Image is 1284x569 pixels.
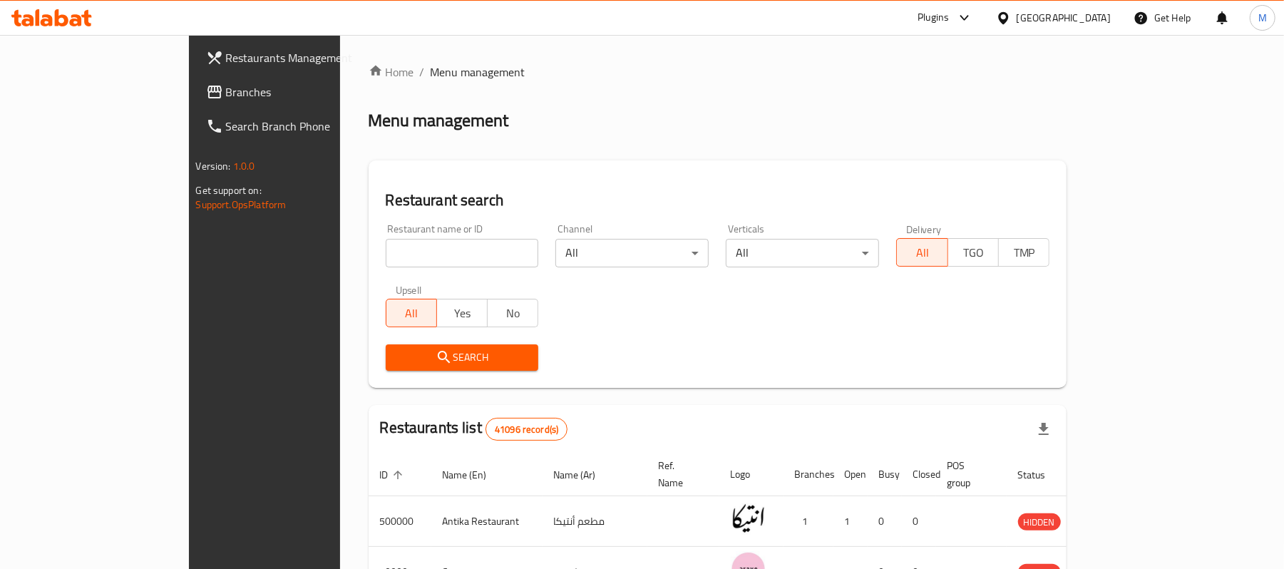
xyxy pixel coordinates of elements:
[1018,466,1064,483] span: Status
[386,344,539,371] button: Search
[1027,412,1061,446] div: Export file
[436,299,488,327] button: Yes
[443,303,482,324] span: Yes
[233,157,255,175] span: 1.0.0
[195,75,404,109] a: Branches
[380,466,407,483] span: ID
[196,195,287,214] a: Support.OpsPlatform
[903,242,942,263] span: All
[555,239,709,267] div: All
[906,224,942,234] label: Delivery
[486,423,567,436] span: 41096 record(s)
[392,303,431,324] span: All
[369,109,509,132] h2: Menu management
[1018,513,1061,530] div: HIDDEN
[396,284,422,294] label: Upsell
[443,466,505,483] span: Name (En)
[998,238,1049,267] button: TMP
[833,453,868,496] th: Open
[226,118,392,135] span: Search Branch Phone
[833,496,868,547] td: 1
[726,239,879,267] div: All
[719,453,784,496] th: Logo
[386,239,539,267] input: Search for restaurant name or ID..
[784,496,833,547] td: 1
[226,83,392,101] span: Branches
[386,190,1050,211] h2: Restaurant search
[369,63,1067,81] nav: breadcrumb
[543,496,647,547] td: مطعم أنتيكا
[195,109,404,143] a: Search Branch Phone
[1005,242,1044,263] span: TMP
[487,299,538,327] button: No
[420,63,425,81] li: /
[486,418,567,441] div: Total records count
[784,453,833,496] th: Branches
[431,496,543,547] td: Antika Restaurant
[493,303,533,324] span: No
[380,417,568,441] h2: Restaurants list
[196,181,262,200] span: Get support on:
[659,457,702,491] span: Ref. Name
[902,453,936,496] th: Closed
[947,238,999,267] button: TGO
[226,49,392,66] span: Restaurants Management
[431,63,525,81] span: Menu management
[554,466,615,483] span: Name (Ar)
[868,496,902,547] td: 0
[196,157,231,175] span: Version:
[195,41,404,75] a: Restaurants Management
[1018,514,1061,530] span: HIDDEN
[1258,10,1267,26] span: M
[947,457,990,491] span: POS group
[868,453,902,496] th: Busy
[902,496,936,547] td: 0
[1017,10,1111,26] div: [GEOGRAPHIC_DATA]
[918,9,949,26] div: Plugins
[731,501,766,536] img: Antika Restaurant
[954,242,993,263] span: TGO
[386,299,437,327] button: All
[896,238,947,267] button: All
[397,349,528,366] span: Search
